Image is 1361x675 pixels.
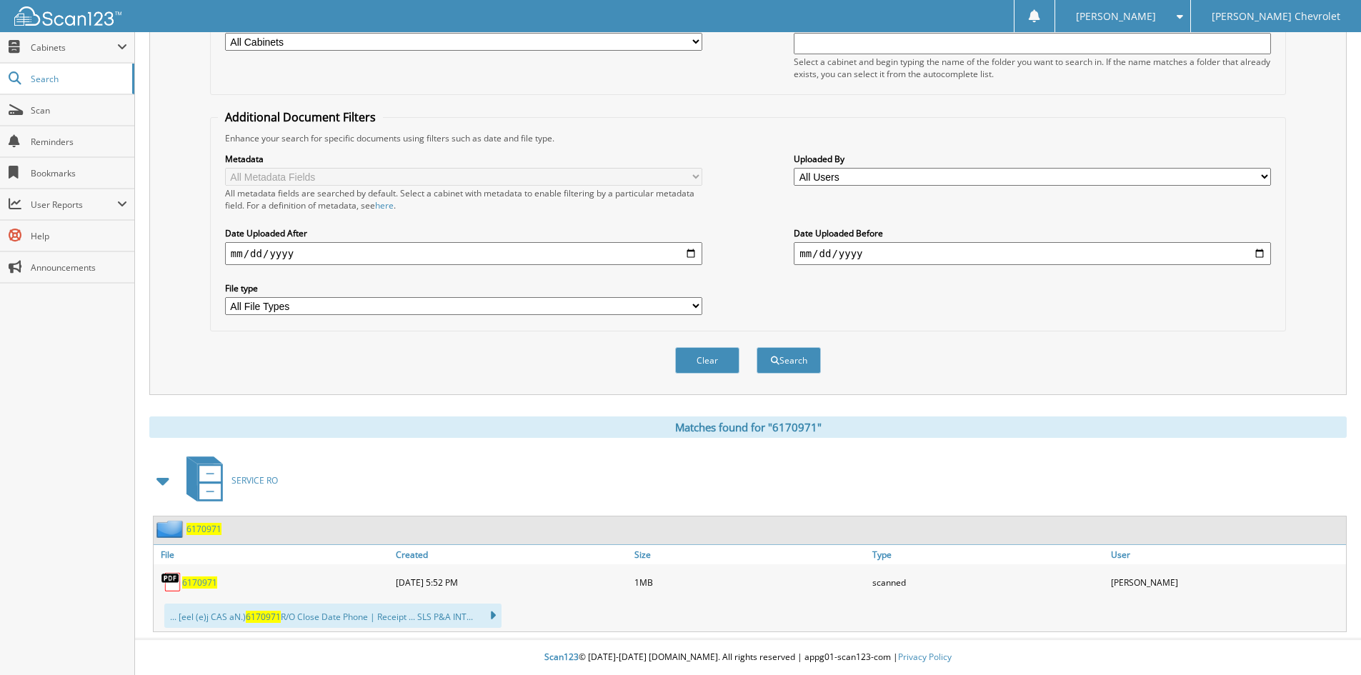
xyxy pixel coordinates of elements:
a: here [375,199,394,211]
div: Enhance your search for specific documents using filters such as date and file type. [218,132,1278,144]
a: Created [392,545,631,564]
a: File [154,545,392,564]
span: User Reports [31,199,117,211]
label: Date Uploaded Before [794,227,1271,239]
iframe: Chat Widget [1290,606,1361,675]
button: Clear [675,347,739,374]
span: Cabinets [31,41,117,54]
span: Search [31,73,125,85]
a: Size [631,545,869,564]
label: Uploaded By [794,153,1271,165]
a: 6170971 [182,576,217,589]
span: SERVICE RO [231,474,278,486]
a: 6170971 [186,523,221,535]
a: SERVICE RO [178,452,278,509]
a: User [1107,545,1346,564]
div: scanned [869,568,1107,596]
a: Privacy Policy [898,651,952,663]
img: PDF.png [161,571,182,593]
img: scan123-logo-white.svg [14,6,121,26]
span: Bookmarks [31,167,127,179]
div: [PERSON_NAME] [1107,568,1346,596]
div: ... [eel (e)j CAS aN.) R/O Close Date Phone | Receipt ... SLS P&A INT... [164,604,502,628]
button: Search [757,347,821,374]
label: Metadata [225,153,702,165]
div: © [DATE]-[DATE] [DOMAIN_NAME]. All rights reserved | appg01-scan123-com | [135,640,1361,675]
span: Help [31,230,127,242]
span: Announcements [31,261,127,274]
div: All metadata fields are searched by default. Select a cabinet with metadata to enable filtering b... [225,187,702,211]
img: folder2.png [156,520,186,538]
label: File type [225,282,702,294]
span: 6170971 [246,611,281,623]
div: 1MB [631,568,869,596]
span: [PERSON_NAME] [1076,12,1156,21]
span: [PERSON_NAME] Chevrolet [1212,12,1340,21]
legend: Additional Document Filters [218,109,383,125]
span: Scan [31,104,127,116]
div: Matches found for "6170971" [149,416,1347,438]
div: [DATE] 5:52 PM [392,568,631,596]
input: end [794,242,1271,265]
div: Select a cabinet and begin typing the name of the folder you want to search in. If the name match... [794,56,1271,80]
span: Reminders [31,136,127,148]
label: Date Uploaded After [225,227,702,239]
a: Type [869,545,1107,564]
span: Scan123 [544,651,579,663]
input: start [225,242,702,265]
